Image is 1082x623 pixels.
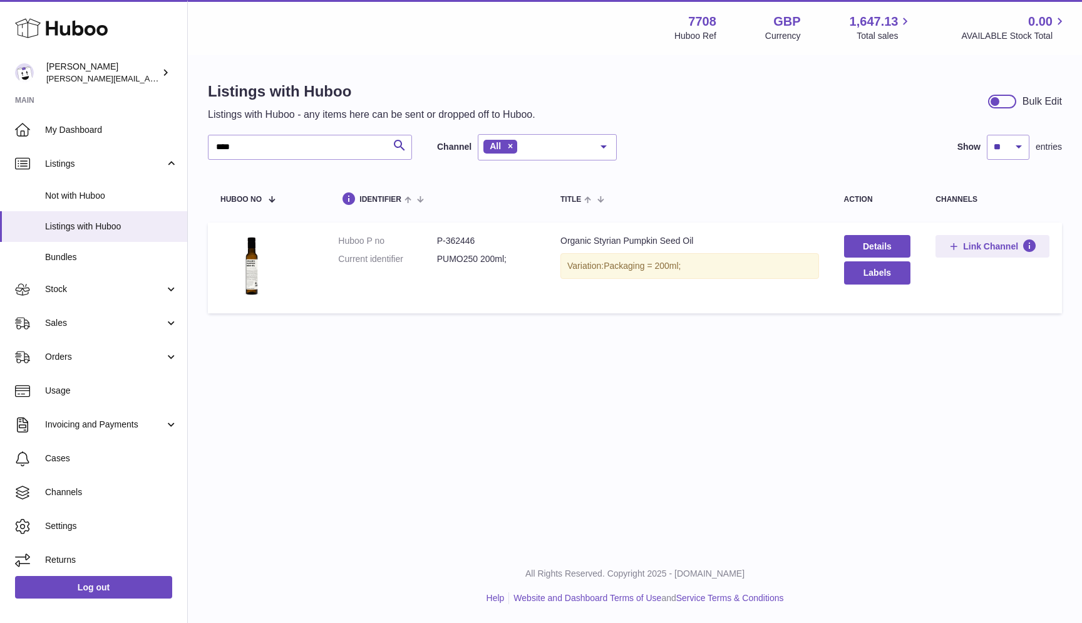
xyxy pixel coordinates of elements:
[850,13,913,42] a: 1,647.13 Total sales
[45,221,178,233] span: Listings with Huboo
[45,351,165,363] span: Orders
[45,486,178,498] span: Channels
[935,196,1049,204] div: channels
[961,30,1067,42] span: AVAILABLE Stock Total
[46,73,251,83] span: [PERSON_NAME][EMAIL_ADDRESS][DOMAIN_NAME]
[45,283,165,295] span: Stock
[604,261,681,271] span: Packaging = 200ml;
[45,251,178,263] span: Bundles
[935,235,1049,258] button: Link Channel
[46,61,159,85] div: [PERSON_NAME]
[15,63,34,82] img: victor@erbology.co
[437,253,535,265] dd: PUMO250 200ml;
[220,196,262,204] span: Huboo no
[844,196,911,204] div: action
[45,317,165,329] span: Sales
[765,30,801,42] div: Currency
[437,141,471,153] label: Channel
[45,190,178,202] span: Not with Huboo
[490,141,501,151] span: All
[676,593,784,603] a: Service Terms & Conditions
[45,554,178,566] span: Returns
[509,592,783,604] li: and
[560,196,581,204] span: title
[844,235,911,258] a: Details
[560,253,819,279] div: Variation:
[487,593,505,603] a: Help
[513,593,661,603] a: Website and Dashboard Terms of Use
[45,124,178,136] span: My Dashboard
[773,13,800,30] strong: GBP
[961,13,1067,42] a: 0.00 AVAILABLE Stock Total
[338,235,436,247] dt: Huboo P no
[560,235,819,247] div: Organic Styrian Pumpkin Seed Oil
[674,30,716,42] div: Huboo Ref
[437,235,535,247] dd: P-362446
[844,261,911,284] button: Labels
[1023,95,1062,108] div: Bulk Edit
[957,141,981,153] label: Show
[857,30,912,42] span: Total sales
[45,158,165,170] span: Listings
[688,13,716,30] strong: 7708
[208,108,535,122] p: Listings with Huboo - any items here can be sent or dropped off to Huboo.
[220,235,283,298] img: Organic Styrian Pumpkin Seed Oil
[208,81,535,102] h1: Listings with Huboo
[1036,141,1062,153] span: entries
[359,196,401,204] span: identifier
[198,568,1072,580] p: All Rights Reserved. Copyright 2025 - [DOMAIN_NAME]
[1028,13,1053,30] span: 0.00
[45,419,165,431] span: Invoicing and Payments
[850,13,899,30] span: 1,647.13
[15,576,172,599] a: Log out
[963,241,1018,252] span: Link Channel
[338,253,436,265] dt: Current identifier
[45,453,178,464] span: Cases
[45,520,178,532] span: Settings
[45,385,178,397] span: Usage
